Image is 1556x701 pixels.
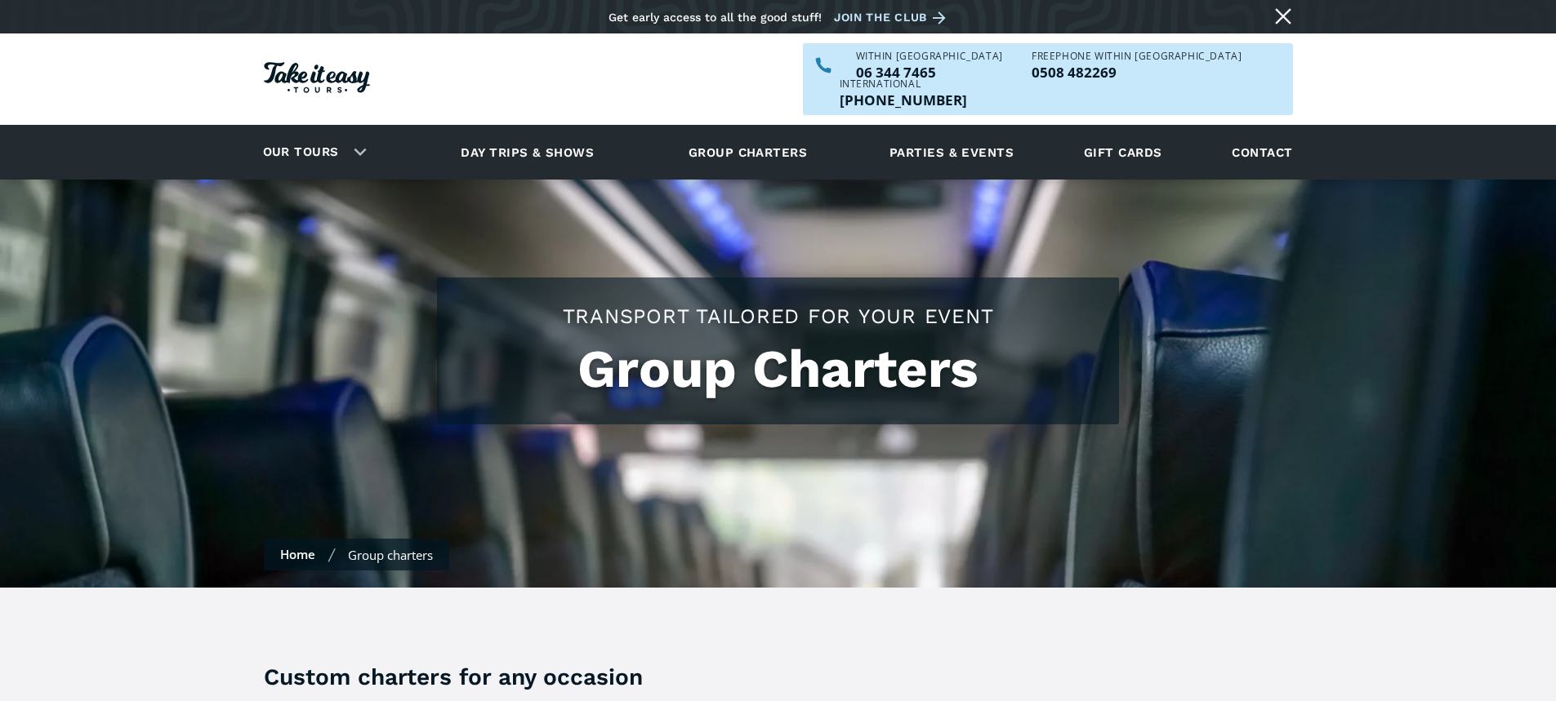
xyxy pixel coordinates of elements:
div: WITHIN [GEOGRAPHIC_DATA] [856,51,1003,61]
p: 0508 482269 [1032,65,1242,79]
a: Call us outside of NZ on +6463447465 [840,93,967,107]
a: Call us within NZ on 063447465 [856,65,1003,79]
div: International [840,79,967,89]
div: Our tours [243,130,380,175]
img: Take it easy Tours logo [264,62,370,93]
p: [PHONE_NUMBER] [840,93,967,107]
h2: Transport tailored for your event [453,302,1103,331]
a: Our tours [251,133,351,171]
a: Contact [1224,130,1300,175]
a: Close message [1270,3,1296,29]
a: Join the club [834,7,952,28]
h3: Custom charters for any occasion [264,661,683,693]
div: Freephone WITHIN [GEOGRAPHIC_DATA] [1032,51,1242,61]
a: Day trips & shows [440,130,614,175]
div: Group charters [348,547,433,563]
nav: Breadcrumbs [264,539,449,570]
a: Gift cards [1076,130,1170,175]
a: Homepage [264,54,370,105]
a: Parties & events [881,130,1022,175]
a: Home [280,546,315,562]
p: 06 344 7465 [856,65,1003,79]
div: Get early access to all the good stuff! [609,11,822,24]
h1: Group Charters [453,339,1103,400]
a: Call us freephone within NZ on 0508482269 [1032,65,1242,79]
a: Group charters [668,130,827,175]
